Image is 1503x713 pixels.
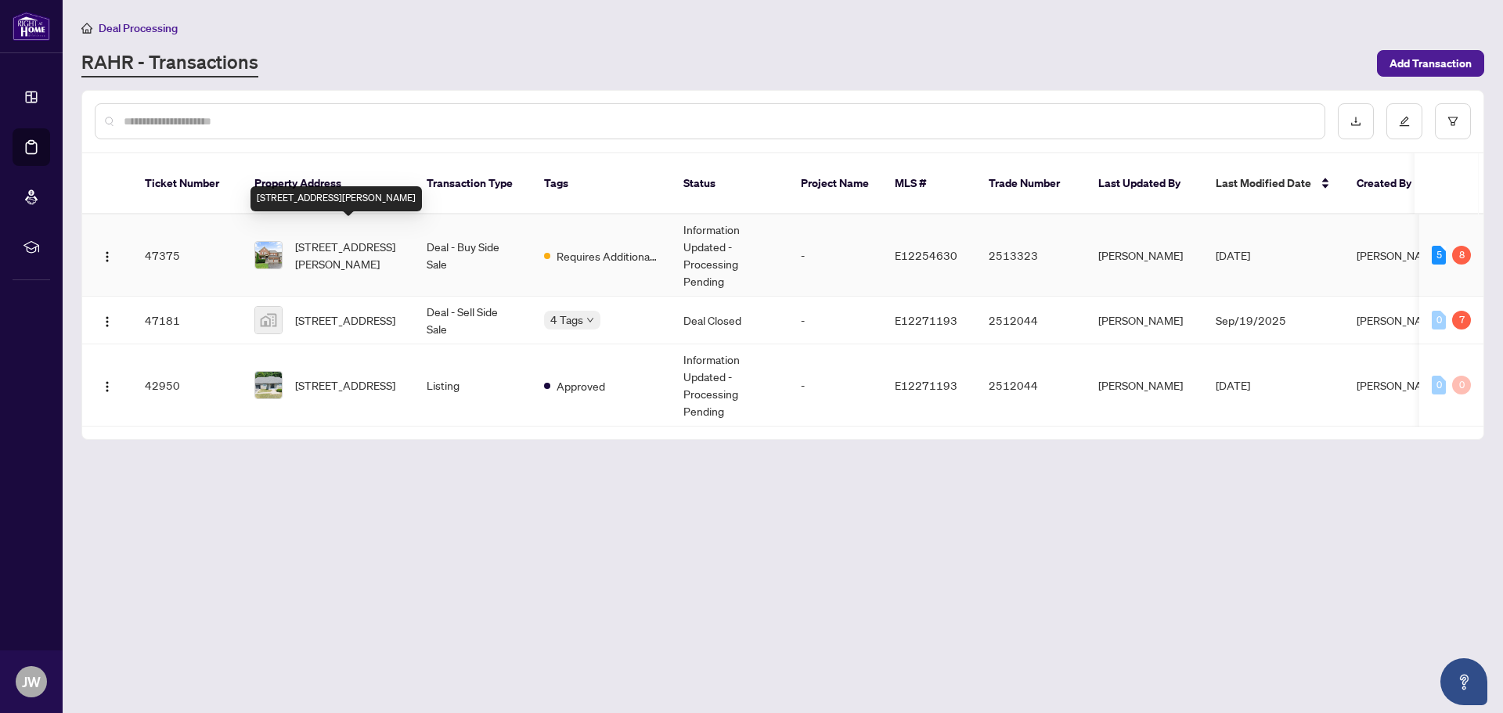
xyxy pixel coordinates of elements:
td: Deal - Buy Side Sale [414,214,532,297]
button: download [1338,103,1374,139]
td: [PERSON_NAME] [1086,214,1203,297]
div: 0 [1432,311,1446,329]
th: Created By [1344,153,1438,214]
th: Tags [532,153,671,214]
button: Logo [95,243,120,268]
td: 47375 [132,214,242,297]
a: RAHR - Transactions [81,49,258,77]
span: download [1350,116,1361,127]
th: Property Address [242,153,414,214]
div: 8 [1452,246,1471,265]
th: Ticket Number [132,153,242,214]
img: Logo [101,380,114,393]
td: [PERSON_NAME] [1086,297,1203,344]
span: [PERSON_NAME] [1357,248,1441,262]
th: Project Name [788,153,882,214]
span: Requires Additional Docs [557,247,658,265]
td: [PERSON_NAME] [1086,344,1203,427]
td: - [788,297,882,344]
td: Listing [414,344,532,427]
td: Deal Closed [671,297,788,344]
th: Status [671,153,788,214]
th: Trade Number [976,153,1086,214]
td: Deal - Sell Side Sale [414,297,532,344]
div: 5 [1432,246,1446,265]
td: - [788,344,882,427]
button: Logo [95,373,120,398]
span: home [81,23,92,34]
div: [STREET_ADDRESS][PERSON_NAME] [250,186,422,211]
span: [STREET_ADDRESS] [295,311,395,329]
th: Last Modified Date [1203,153,1344,214]
span: [PERSON_NAME] [1357,378,1441,392]
span: down [586,316,594,324]
button: edit [1386,103,1422,139]
span: [STREET_ADDRESS] [295,376,395,394]
img: thumbnail-img [255,242,282,268]
span: E12271193 [895,378,957,392]
td: 2513323 [976,214,1086,297]
span: JW [22,671,41,693]
td: Information Updated - Processing Pending [671,214,788,297]
span: Last Modified Date [1216,175,1311,192]
img: thumbnail-img [255,307,282,333]
span: [STREET_ADDRESS][PERSON_NAME] [295,238,402,272]
span: [DATE] [1216,248,1250,262]
span: 4 Tags [550,311,583,329]
span: Add Transaction [1389,51,1472,76]
button: Open asap [1440,658,1487,705]
img: Logo [101,315,114,328]
button: filter [1435,103,1471,139]
span: E12254630 [895,248,957,262]
span: [DATE] [1216,378,1250,392]
th: Transaction Type [414,153,532,214]
div: 0 [1432,376,1446,394]
span: Approved [557,377,605,394]
button: Logo [95,308,120,333]
td: Information Updated - Processing Pending [671,344,788,427]
img: Logo [101,250,114,263]
span: edit [1399,116,1410,127]
td: 2512044 [976,344,1086,427]
td: 2512044 [976,297,1086,344]
td: 47181 [132,297,242,344]
div: 7 [1452,311,1471,329]
span: filter [1447,116,1458,127]
img: thumbnail-img [255,372,282,398]
td: 42950 [132,344,242,427]
th: Last Updated By [1086,153,1203,214]
img: logo [13,12,50,41]
div: 0 [1452,376,1471,394]
span: Sep/19/2025 [1216,313,1286,327]
span: Deal Processing [99,21,178,35]
span: E12271193 [895,313,957,327]
span: [PERSON_NAME] [1357,313,1441,327]
th: MLS # [882,153,976,214]
button: Add Transaction [1377,50,1484,77]
td: - [788,214,882,297]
